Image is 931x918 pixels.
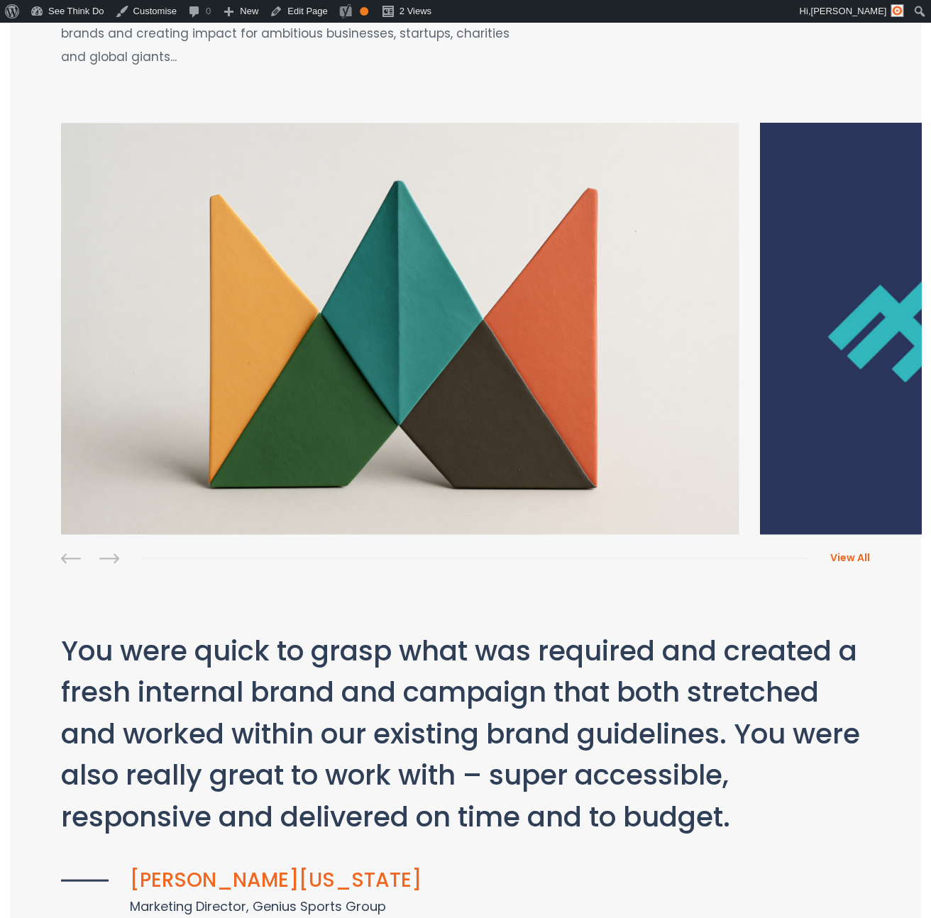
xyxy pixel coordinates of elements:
[360,7,368,16] div: OK
[61,869,870,891] h5: [PERSON_NAME][US_STATE]
[61,899,870,913] h6: Marketing Director, Genius Sports Group
[809,551,870,565] a: View All
[61,630,870,838] p: You were quick to grasp what was required and created a fresh internal brand and campaign that bo...
[830,551,870,565] span: View All
[810,6,886,16] span: [PERSON_NAME]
